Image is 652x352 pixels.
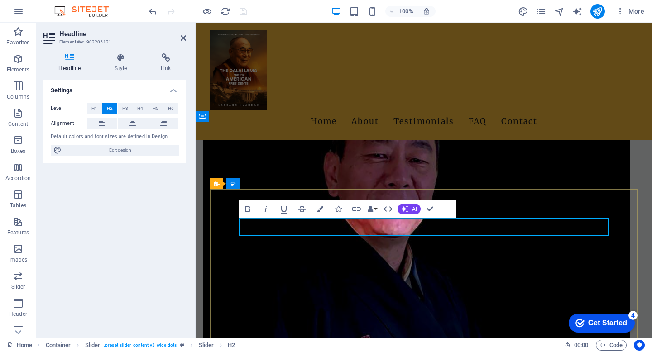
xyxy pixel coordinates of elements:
button: Underline (⌘U) [275,200,292,218]
button: text_generator [572,6,583,17]
h2: Headline [59,30,186,38]
h3: Element #ed-902205121 [59,38,168,46]
h4: Link [146,53,186,72]
span: 00 00 [574,340,588,351]
span: Click to select. Double-click to edit [85,340,101,351]
button: Colors [312,200,329,218]
h4: Settings [43,80,186,96]
i: Pages (Ctrl+Alt+S) [536,6,547,17]
button: design [518,6,529,17]
span: AI [412,206,417,212]
span: Code [600,340,623,351]
i: On resize automatically adjust zoom level to fit chosen device. [422,7,431,15]
button: Italic (⌘I) [257,200,274,218]
button: H4 [133,103,148,114]
h6: 100% [399,6,413,17]
div: Default colors and font sizes are defined in Design. [51,133,179,141]
button: Bold (⌘B) [239,200,256,218]
span: H1 [91,103,97,114]
button: AI [398,204,421,214]
span: . preset-slider-content-v3-wide-dots [104,340,177,351]
button: Confirm (⌘+⏎) [422,200,439,218]
span: Click to select. Double-click to edit [46,340,71,351]
button: Code [596,340,627,351]
button: Icons [330,200,347,218]
h4: Headline [43,53,100,72]
p: Header [9,310,27,318]
span: : [580,342,582,348]
span: More [616,7,644,16]
button: Strikethrough [293,200,311,218]
i: AI Writer [572,6,583,17]
h6: Session time [565,340,589,351]
span: H5 [153,103,158,114]
i: This element is a customizable preset [180,342,184,347]
h4: Style [100,53,146,72]
button: undo [147,6,158,17]
p: Boxes [11,147,26,155]
button: Usercentrics [634,340,645,351]
button: pages [536,6,547,17]
span: Click to select. Double-click to edit [199,340,214,351]
span: Click to select. Double-click to edit [228,340,235,351]
button: publish [590,4,605,19]
p: Tables [10,202,26,209]
i: Undo: Edit headline (Ctrl+Z) [148,6,158,17]
p: Columns [7,93,29,100]
div: Get Started [27,10,66,18]
button: H2 [102,103,117,114]
label: Level [51,103,87,114]
i: Navigator [554,6,565,17]
img: Editor Logo [52,6,120,17]
nav: breadcrumb [46,340,235,351]
button: Data Bindings [366,200,379,218]
p: Elements [7,66,30,73]
i: Design (Ctrl+Alt+Y) [518,6,528,17]
p: Favorites [6,39,29,46]
p: Features [7,229,29,236]
label: Alignment [51,118,87,129]
div: Get Started 4 items remaining, 20% complete [7,5,73,24]
span: H2 [107,103,113,114]
button: H6 [163,103,178,114]
p: Slider [11,283,25,290]
span: Edit design [64,145,176,156]
a: Click to cancel selection. Double-click to open Pages [7,340,32,351]
i: Reload page [220,6,230,17]
button: 100% [385,6,417,17]
div: 4 [67,2,76,11]
button: navigator [554,6,565,17]
button: Edit design [51,145,179,156]
button: H5 [148,103,163,114]
button: H3 [118,103,133,114]
span: H3 [122,103,128,114]
button: H1 [87,103,102,114]
p: Content [8,120,28,128]
button: More [612,4,648,19]
button: Link [348,200,365,218]
p: Images [9,256,28,263]
button: HTML [379,200,397,218]
button: reload [220,6,230,17]
p: Accordion [5,175,31,182]
span: H6 [168,103,174,114]
span: H4 [137,103,143,114]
